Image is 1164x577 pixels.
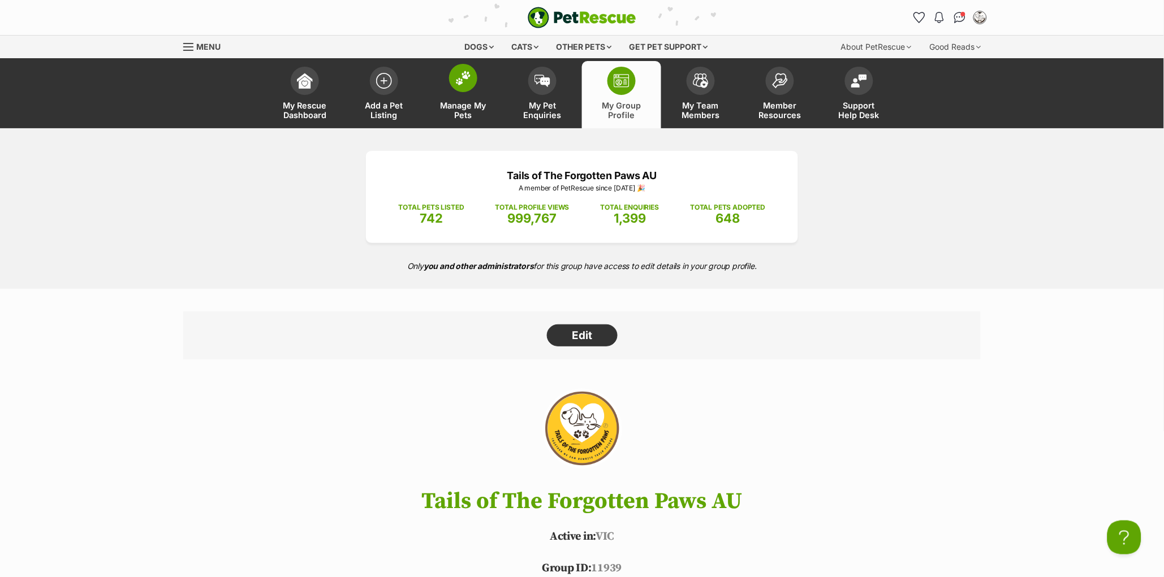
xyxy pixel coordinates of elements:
[971,8,989,27] button: My account
[424,261,534,271] strong: you and other administrators
[359,101,409,120] span: Add a Pet Listing
[661,61,740,128] a: My Team Members
[166,489,998,514] h1: Tails of The Forgotten Paws AU
[715,211,740,225] span: 648
[344,61,424,128] a: Add a Pet Listing
[438,101,489,120] span: Manage My Pets
[517,101,568,120] span: My Pet Enquiries
[614,74,630,88] img: group-profile-icon-3fa3cf56718a62981997c0bc7e787c4b2cf8bcc04b72c1350f741eb67cf2f40e.svg
[755,101,805,120] span: Member Resources
[455,71,471,85] img: manage-my-pets-icon-02211641906a0b7f246fdf0571729dbe1e7629f14944591b6c1af311fb30b64b.svg
[383,168,781,183] p: Tails of The Forgotten Paws AU
[834,101,885,120] span: Support Help Desk
[622,36,716,58] div: Get pet support
[910,8,989,27] ul: Account quick links
[420,211,443,225] span: 742
[183,36,229,56] a: Menu
[166,560,998,577] p: 11939
[399,202,464,212] p: TOTAL PETS LISTED
[596,101,647,120] span: My Group Profile
[528,7,636,28] img: logo-e224e6f780fb5917bec1dbf3a21bbac754714ae5b6737aabdf751b685950b380.svg
[518,382,646,478] img: Tails of The Forgotten Paws AU
[265,61,344,128] a: My Rescue Dashboard
[508,211,557,225] span: 999,767
[975,12,986,23] img: Tails of The Forgotten Paws AU profile pic
[1107,520,1141,554] iframe: Help Scout Beacon - Open
[690,202,765,212] p: TOTAL PETS ADOPTED
[601,202,659,212] p: TOTAL ENQUIRIES
[693,73,709,88] img: team-members-icon-5396bd8760b3fe7c0b43da4ab00e1e3bb1a5d9ba89233759b79545d2d3fc5d0d.svg
[297,73,313,89] img: dashboard-icon-eb2f2d2d3e046f16d808141f083e7271f6b2e854fb5c12c21221c1fb7104beca.svg
[550,530,596,544] span: Active in:
[614,211,646,225] span: 1,399
[951,8,969,27] a: Conversations
[534,75,550,87] img: pet-enquiries-icon-7e3ad2cf08bfb03b45e93fb7055b45f3efa6380592205ae92323e6603595dc1f.svg
[772,73,788,88] img: member-resources-icon-8e73f808a243e03378d46382f2149f9095a855e16c252ad45f914b54edf8863c.svg
[166,528,998,545] p: VIC
[196,42,221,51] span: Menu
[582,61,661,128] a: My Group Profile
[833,36,920,58] div: About PetRescue
[935,12,944,23] img: notifications-46538b983faf8c2785f20acdc204bb7945ddae34d4c08c2a6579f10ce5e182be.svg
[820,61,899,128] a: Support Help Desk
[503,61,582,128] a: My Pet Enquiries
[740,61,820,128] a: Member Resources
[549,36,620,58] div: Other pets
[376,73,392,89] img: add-pet-listing-icon-0afa8454b4691262ce3f59096e99ab1cd57d4a30225e0717b998d2c9b9846f56.svg
[954,12,966,23] img: chat-41dd97257d64d25036548639549fe6c8038ab92f7586957e7f3b1b290dea8141.svg
[279,101,330,120] span: My Rescue Dashboard
[922,36,989,58] div: Good Reads
[851,74,867,88] img: help-desk-icon-fdf02630f3aa405de69fd3d07c3f3aa587a6932b1a1747fa1d2bba05be0121f9.svg
[528,7,636,28] a: PetRescue
[504,36,547,58] div: Cats
[383,183,781,193] p: A member of PetRescue since [DATE] 🎉
[675,101,726,120] span: My Team Members
[930,8,949,27] button: Notifications
[424,61,503,128] a: Manage My Pets
[542,561,591,575] span: Group ID:
[547,324,618,347] a: Edit
[495,202,570,212] p: TOTAL PROFILE VIEWS
[457,36,502,58] div: Dogs
[910,8,928,27] a: Favourites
